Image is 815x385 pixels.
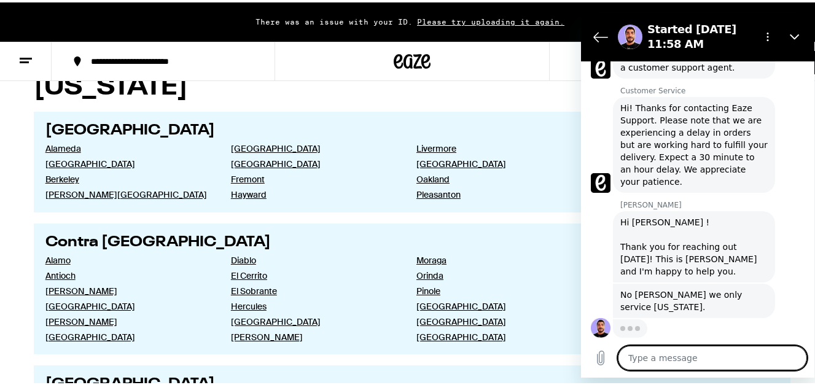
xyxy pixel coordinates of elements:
a: [GEOGRAPHIC_DATA] [45,156,211,167]
span: Please try uploading it again. [413,15,569,23]
a: Pleasanton [416,187,582,198]
iframe: Messaging window [581,10,814,375]
a: Hayward [231,187,397,198]
a: [PERSON_NAME] [45,283,211,294]
a: Alamo [45,252,211,263]
a: [GEOGRAPHIC_DATA] [45,298,211,309]
a: Pinole [416,283,582,294]
a: Moraga [416,252,582,263]
a: Alameda [45,141,211,152]
a: [GEOGRAPHIC_DATA] [416,329,582,340]
span: There was an issue with your ID. [255,15,413,23]
a: El Cerrito [231,268,397,279]
a: Fremont [231,171,397,182]
a: Livermore [416,141,582,152]
a: [GEOGRAPHIC_DATA] [45,329,211,340]
a: [GEOGRAPHIC_DATA] [416,298,582,309]
a: [PERSON_NAME] [45,314,211,325]
a: [PERSON_NAME][GEOGRAPHIC_DATA] [45,187,211,198]
h2: [GEOGRAPHIC_DATA] [45,121,779,136]
a: Hercules [231,298,397,309]
a: Antioch [45,268,211,279]
a: Orinda [416,268,582,279]
a: Berkeley [45,171,211,182]
a: Diablo [231,252,397,263]
a: Oakland [416,171,582,182]
h2: Contra [GEOGRAPHIC_DATA] [45,233,779,247]
a: [PERSON_NAME] [231,329,397,340]
a: [GEOGRAPHIC_DATA] [231,141,397,152]
a: [GEOGRAPHIC_DATA] [416,156,582,167]
a: El Sobrante [231,283,397,294]
a: [GEOGRAPHIC_DATA] [231,314,397,325]
a: [GEOGRAPHIC_DATA] [231,156,397,167]
h1: [US_STATE] [34,72,790,98]
a: [GEOGRAPHIC_DATA] [416,314,582,325]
